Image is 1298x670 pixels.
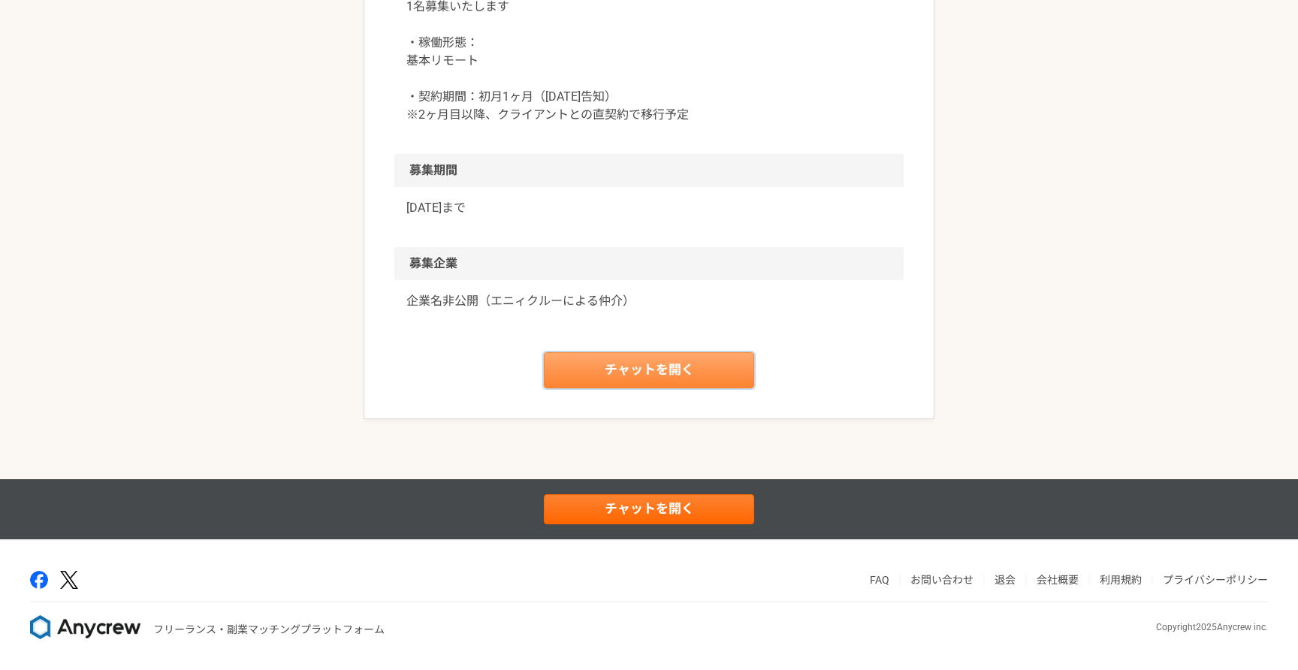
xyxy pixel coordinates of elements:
img: 8DqYSo04kwAAAAASUVORK5CYII= [30,615,141,639]
a: チャットを開く [544,352,754,388]
p: [DATE]まで [406,199,892,217]
img: facebook-2adfd474.png [30,571,48,589]
a: お問い合わせ [910,574,973,586]
img: x-391a3a86.png [60,571,78,590]
a: 退会 [995,574,1016,586]
a: 会社概要 [1037,574,1079,586]
h2: 募集企業 [394,247,904,280]
a: FAQ [870,574,889,586]
a: 利用規約 [1100,574,1142,586]
a: チャットを開く [544,494,754,524]
p: フリーランス・副業マッチングプラットフォーム [153,622,385,638]
h2: 募集期間 [394,154,904,187]
p: Copyright 2025 Anycrew inc. [1156,620,1268,634]
a: 企業名非公開（エニィクルーによる仲介） [406,292,892,310]
a: プライバシーポリシー [1163,574,1268,586]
